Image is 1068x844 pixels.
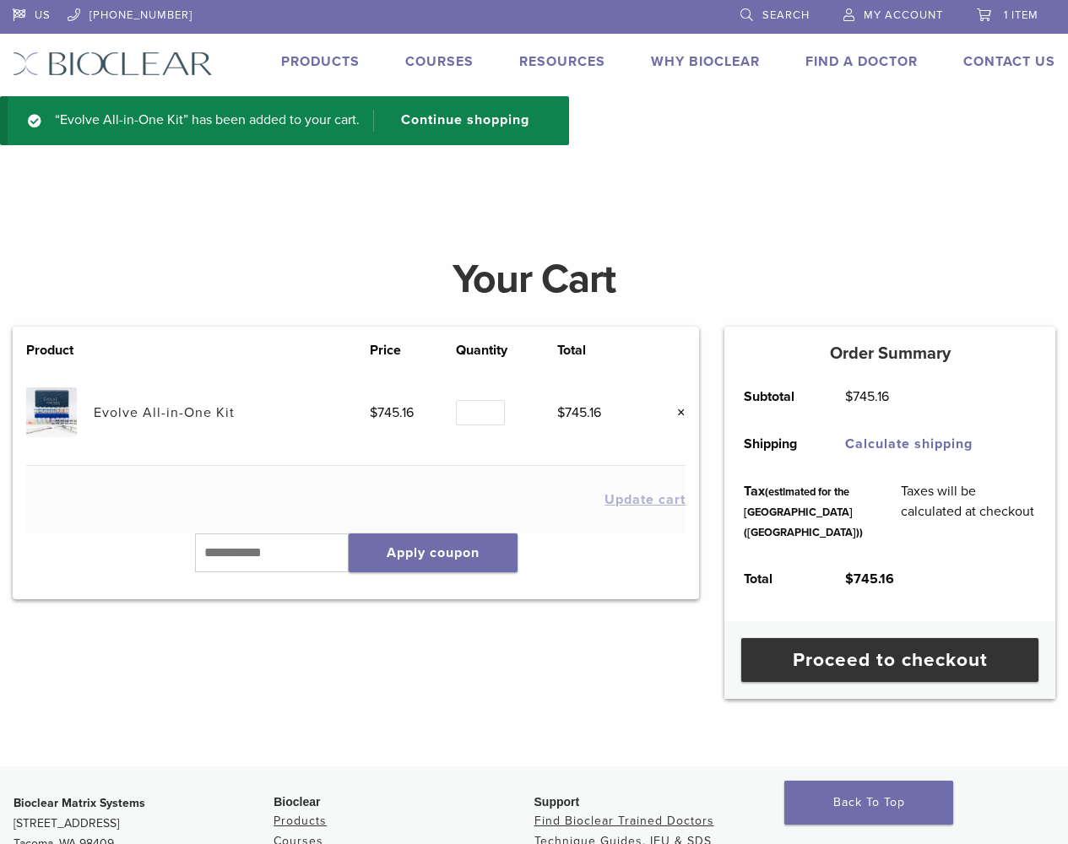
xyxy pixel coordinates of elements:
span: $ [557,404,565,421]
th: Subtotal [724,373,826,420]
th: Tax [724,468,881,555]
a: Calculate shipping [845,436,973,452]
th: Total [724,555,826,603]
button: Apply coupon [349,533,518,572]
bdi: 745.16 [845,571,894,587]
img: Bioclear [13,51,213,76]
small: (estimated for the [GEOGRAPHIC_DATA] ([GEOGRAPHIC_DATA])) [744,485,863,539]
a: Resources [519,53,605,70]
a: Courses [405,53,474,70]
a: Products [281,53,360,70]
th: Price [370,340,456,360]
a: Proceed to checkout [741,638,1038,682]
bdi: 745.16 [845,388,889,405]
a: Find A Doctor [805,53,918,70]
strong: Bioclear Matrix Systems [14,796,145,810]
a: Remove this item [664,402,686,424]
a: Back To Top [784,781,953,825]
span: Support [534,795,580,809]
a: Find Bioclear Trained Doctors [534,814,714,828]
span: Bioclear [274,795,320,809]
a: Contact Us [963,53,1055,70]
span: $ [370,404,377,421]
img: Evolve All-in-One Kit [26,387,76,437]
span: My Account [864,8,943,22]
th: Product [26,340,94,360]
th: Total [557,340,643,360]
th: Shipping [724,420,826,468]
span: $ [845,388,853,405]
bdi: 745.16 [370,404,414,421]
button: Update cart [604,493,686,506]
td: Taxes will be calculated at checkout [882,468,1055,555]
a: Why Bioclear [651,53,760,70]
a: Continue shopping [373,110,542,132]
a: Evolve All-in-One Kit [94,404,235,421]
a: Products [274,814,327,828]
span: Search [762,8,810,22]
bdi: 745.16 [557,404,601,421]
th: Quantity [456,340,557,360]
h5: Order Summary [724,344,1055,364]
span: 1 item [1004,8,1038,22]
span: $ [845,571,854,587]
